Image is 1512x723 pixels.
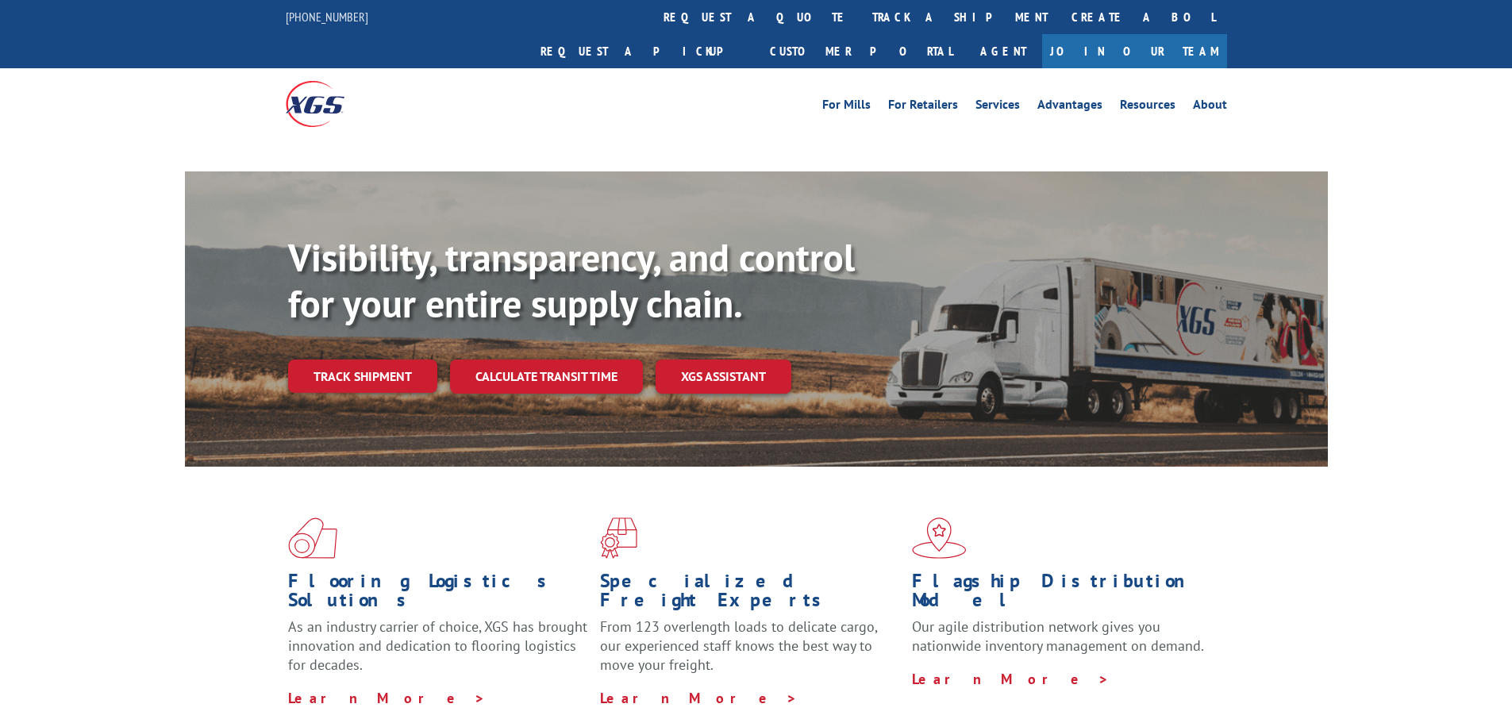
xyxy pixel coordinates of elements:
[912,517,967,559] img: xgs-icon-flagship-distribution-model-red
[600,571,900,617] h1: Specialized Freight Experts
[656,360,791,394] a: XGS ASSISTANT
[1042,34,1227,68] a: Join Our Team
[600,517,637,559] img: xgs-icon-focused-on-flooring-red
[888,98,958,116] a: For Retailers
[1193,98,1227,116] a: About
[288,571,588,617] h1: Flooring Logistics Solutions
[912,670,1110,688] a: Learn More >
[450,360,643,394] a: Calculate transit time
[1120,98,1175,116] a: Resources
[822,98,871,116] a: For Mills
[964,34,1042,68] a: Agent
[600,689,798,707] a: Learn More >
[975,98,1020,116] a: Services
[286,9,368,25] a: [PHONE_NUMBER]
[288,233,855,328] b: Visibility, transparency, and control for your entire supply chain.
[1037,98,1102,116] a: Advantages
[912,571,1212,617] h1: Flagship Distribution Model
[288,689,486,707] a: Learn More >
[912,617,1204,655] span: Our agile distribution network gives you nationwide inventory management on demand.
[529,34,758,68] a: Request a pickup
[758,34,964,68] a: Customer Portal
[600,617,900,688] p: From 123 overlength loads to delicate cargo, our experienced staff knows the best way to move you...
[288,360,437,393] a: Track shipment
[288,517,337,559] img: xgs-icon-total-supply-chain-intelligence-red
[288,617,587,674] span: As an industry carrier of choice, XGS has brought innovation and dedication to flooring logistics...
